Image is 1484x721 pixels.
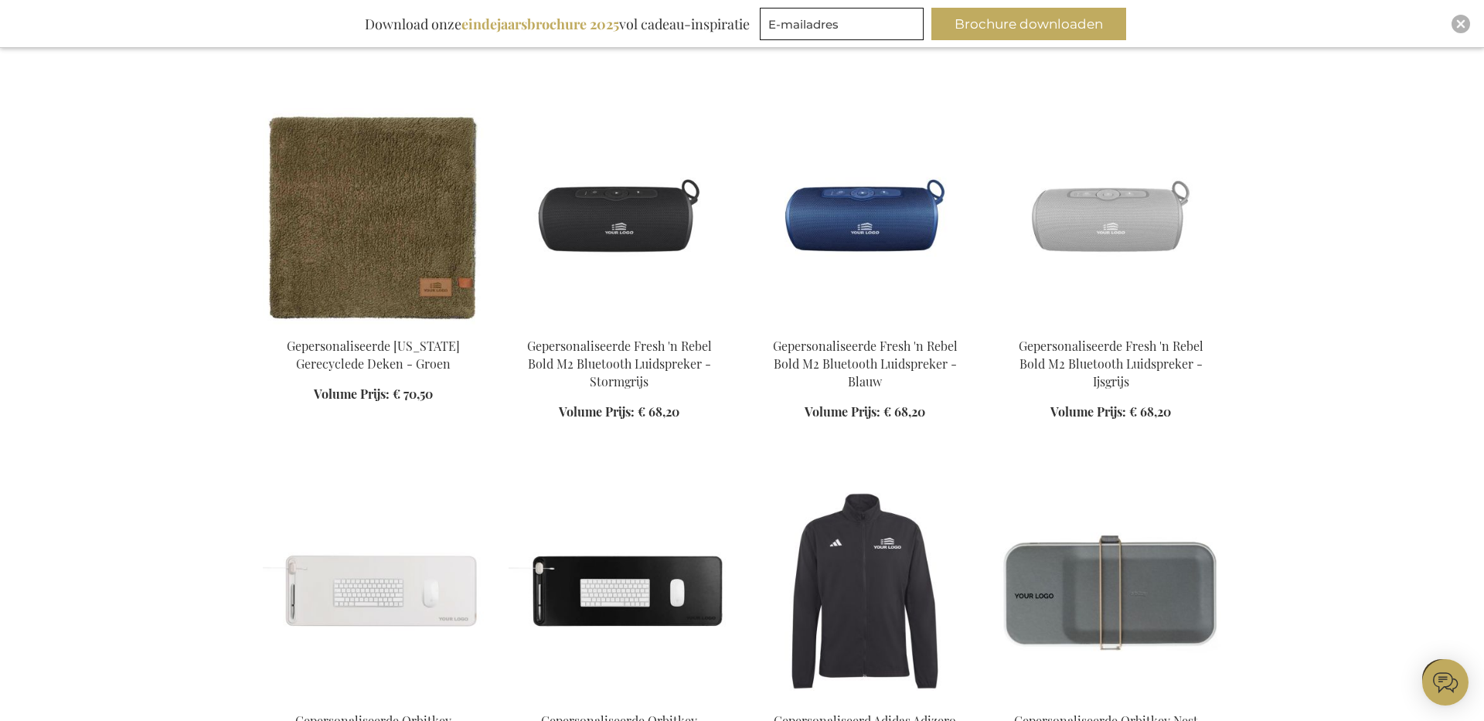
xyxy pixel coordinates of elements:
[754,318,975,333] a: Gepersonaliseerde Fresh 'n Rebel Bold M2 Bluetooth Luidspreker - Blauw
[461,15,619,33] b: eindejaarsbrochure 2025
[883,403,925,420] span: € 68,20
[509,108,730,325] img: Gepersonaliseerde Fresh 'n Rebel Bold M2 Bluetooth Luidspreker - Stormgrijs
[1000,693,1221,708] a: Personalised Orbitkey Nest - Grey
[263,318,484,333] a: Gepersonaliseerde Maine Gerecyclede Deken - Groen
[1000,108,1221,325] img: Gepersonaliseerde Fresh 'n Rebel Bold M2 Bluetooth Luidspreker - Ijsgrijs
[263,483,484,699] img: Gepersonaliseerde Orbitkey Bureau Onderlegger Slim - Grijs
[773,338,958,389] a: Gepersonaliseerde Fresh 'n Rebel Bold M2 Bluetooth Luidspreker - Blauw
[931,8,1126,40] button: Brochure downloaden
[314,386,433,403] a: Volume Prijs: € 70,50
[805,403,925,421] a: Volume Prijs: € 68,20
[1452,15,1470,33] div: Close
[263,693,484,708] a: Gepersonaliseerde Orbitkey Bureau Onderlegger Slim - Grijs
[393,386,433,402] span: € 70,50
[509,318,730,333] a: Gepersonaliseerde Fresh 'n Rebel Bold M2 Bluetooth Luidspreker - Stormgrijs
[287,338,460,372] a: Gepersonaliseerde [US_STATE] Gerecyclede Deken - Groen
[1000,483,1221,699] img: Personalised Orbitkey Nest - Grey
[1422,659,1469,706] iframe: belco-activator-frame
[1050,403,1126,420] span: Volume Prijs:
[509,693,730,708] a: Gepersonaliseerde Orbitkey Bureau Onderlegger Slim - Zwart
[1050,403,1171,421] a: Volume Prijs: € 68,20
[754,483,975,699] img: Personalised Adidas Adizero Jack - Black
[760,8,924,40] input: E-mailadres
[314,386,390,402] span: Volume Prijs:
[559,403,635,420] span: Volume Prijs:
[358,8,757,40] div: Download onze vol cadeau-inspiratie
[1129,403,1171,420] span: € 68,20
[760,8,928,45] form: marketing offers and promotions
[509,483,730,699] img: Gepersonaliseerde Orbitkey Bureau Onderlegger Slim - Zwart
[1019,338,1203,389] a: Gepersonaliseerde Fresh 'n Rebel Bold M2 Bluetooth Luidspreker - Ijsgrijs
[754,108,975,325] img: Gepersonaliseerde Fresh 'n Rebel Bold M2 Bluetooth Luidspreker - Blauw
[805,403,880,420] span: Volume Prijs:
[559,403,679,421] a: Volume Prijs: € 68,20
[1000,318,1221,333] a: Gepersonaliseerde Fresh 'n Rebel Bold M2 Bluetooth Luidspreker - Ijsgrijs
[1456,19,1465,29] img: Close
[638,403,679,420] span: € 68,20
[527,338,712,389] a: Gepersonaliseerde Fresh 'n Rebel Bold M2 Bluetooth Luidspreker - Stormgrijs
[754,693,975,708] a: Personalised Adidas Adizero Jack - Black
[263,108,484,325] img: Gepersonaliseerde Maine Gerecyclede Deken - Groen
